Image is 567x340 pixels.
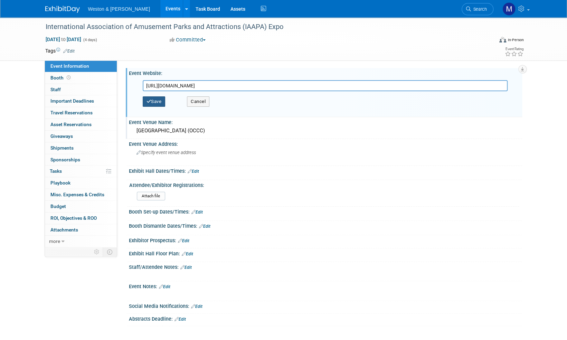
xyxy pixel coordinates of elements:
span: Weston & [PERSON_NAME] [88,6,150,12]
a: Edit [199,224,210,229]
div: Abstracts Deadline: [129,314,522,323]
a: Playbook [45,177,117,189]
img: Mary Ann Trujillo [502,2,516,16]
span: ROI, Objectives & ROO [50,215,97,221]
span: Important Deadlines [50,98,94,104]
a: Edit [159,284,170,289]
a: ROI, Objectives & ROO [45,212,117,224]
div: Attendee/Exhibitor Registrations: [129,180,519,189]
div: International Association of Amusement Parks and Attractions (IAAPA) Expo [43,21,483,33]
a: Asset Reservations [45,119,117,130]
span: Travel Reservations [50,110,93,115]
a: Misc. Expenses & Credits [45,189,117,200]
div: Event Venue Address: [129,139,522,148]
a: Important Deadlines [45,95,117,107]
span: Booth [50,75,72,81]
span: Playbook [50,180,70,186]
span: Attachments [50,227,78,233]
span: Staff [50,87,61,92]
a: Attachments [45,224,117,236]
span: Search [471,7,487,12]
span: [DATE] [DATE] [45,36,82,42]
a: Staff [45,84,117,95]
a: Edit [180,265,192,270]
a: Edit [63,49,75,54]
span: Tasks [50,168,62,174]
a: Edit [174,317,186,322]
a: Edit [178,238,189,243]
button: Cancel [187,96,209,107]
a: more [45,236,117,247]
div: Booth Set-up Dates/Times: [129,207,522,216]
img: Format-Inperson.png [499,37,506,42]
div: Event Website: [129,68,522,77]
a: Edit [191,210,203,215]
span: Event Information [50,63,89,69]
a: Event Information [45,60,117,72]
a: Search [462,3,493,15]
div: Booth Dismantle Dates/Times: [129,221,522,230]
div: In-Person [507,37,523,42]
a: Shipments [45,142,117,154]
div: Exhibit Hall Dates/Times: [129,166,522,175]
span: (4 days) [83,38,97,42]
div: Exhibit Hall Floor Plan: [129,248,522,257]
a: Edit [188,169,199,174]
div: Event Rating [504,47,523,51]
a: Edit [182,252,193,256]
span: Sponsorships [50,157,80,162]
td: Toggle Event Tabs [103,247,117,256]
div: Event Notes: [129,281,522,290]
a: Booth [45,72,117,84]
span: Misc. Expenses & Credits [50,192,104,197]
div: [GEOGRAPHIC_DATA] (OCCC) [134,125,517,136]
a: Budget [45,201,117,212]
span: to [60,37,67,42]
td: Tags [45,47,75,54]
div: Event Venue Name: [129,117,522,126]
button: Save [143,96,166,107]
div: Staff/Attendee Notes: [129,262,522,271]
span: more [49,238,60,244]
input: Enter URL [143,80,508,91]
div: Event Format [453,36,524,46]
span: Specify event venue address [136,150,196,155]
button: Committed [167,36,208,44]
span: Booth not reserved yet [65,75,72,80]
img: ExhibitDay [45,6,80,13]
span: Giveaways [50,133,73,139]
a: Edit [191,304,202,309]
td: Personalize Event Tab Strip [91,247,103,256]
div: Social Media Notifications: [129,301,522,310]
a: Tasks [45,166,117,177]
a: Travel Reservations [45,107,117,119]
span: Asset Reservations [50,122,92,127]
a: Sponsorships [45,154,117,166]
a: Giveaways [45,131,117,142]
span: Budget [50,204,66,209]
div: Exhibitor Prospectus: [129,235,522,244]
span: Shipments [50,145,74,151]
